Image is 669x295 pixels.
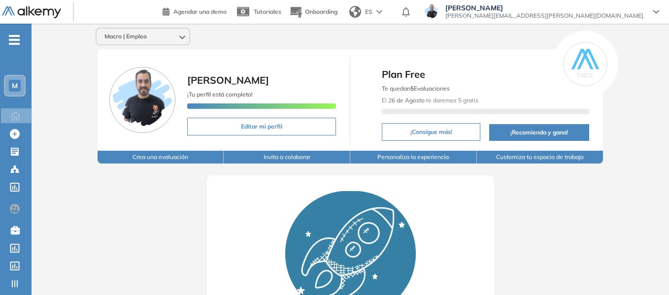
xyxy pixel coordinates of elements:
span: Plan Free [382,67,589,82]
span: Agendar una demo [173,8,227,15]
span: Macro | Empleo [104,33,147,40]
span: ES [365,7,372,16]
span: M [12,82,18,90]
img: Logo [2,6,61,19]
button: ¡Consigue más! [382,123,480,141]
span: El te daremos 5 gratis [382,97,478,104]
span: Onboarding [305,8,337,15]
button: ¡Recomienda y gana! [489,124,589,141]
img: arrow [376,10,382,14]
button: Crea una evaluación [98,151,224,164]
b: 5 [410,85,414,92]
b: 26 de Agosto [388,97,425,104]
span: [PERSON_NAME][EMAIL_ADDRESS][PERSON_NAME][DOMAIN_NAME] [445,12,643,20]
span: ¡Tu perfil está completo! [187,91,253,98]
span: Tutoriales [254,8,281,15]
button: Personaliza la experiencia [350,151,477,164]
span: [PERSON_NAME] [445,4,643,12]
img: world [349,6,361,18]
a: Agendar una demo [163,5,227,17]
iframe: Chat Widget [620,248,669,295]
button: Editar mi perfil [187,118,336,135]
span: Te quedan Evaluaciones [382,85,450,92]
span: [PERSON_NAME] [187,74,269,86]
button: Invita a colaborar [224,151,350,164]
div: Widget de chat [620,248,669,295]
button: Onboarding [289,1,337,23]
button: Customiza tu espacio de trabajo [477,151,603,164]
img: Foto de perfil [109,67,175,133]
i: - [9,39,20,41]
